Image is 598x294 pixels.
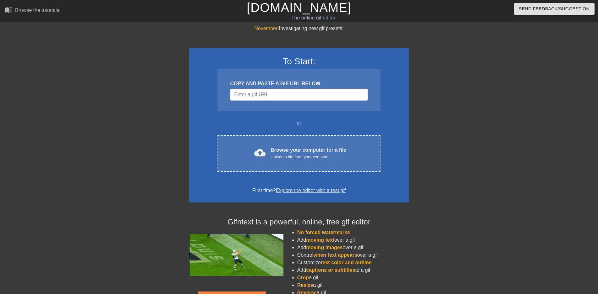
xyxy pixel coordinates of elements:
[5,6,61,16] a: Browse the tutorials!
[254,26,279,31] span: November:
[271,146,346,160] div: Browse your computer for a file
[5,6,13,13] span: menu_book
[306,245,342,250] span: moving images
[297,281,409,289] li: a gif
[197,56,401,67] h3: To Start:
[230,89,368,101] input: Username
[276,188,346,193] a: Explore the editor with a test gif
[321,260,372,265] span: text color and outline
[519,5,590,13] span: Send Feedback/Suggestion
[297,259,409,266] li: Customize
[197,187,401,194] div: First time?
[254,147,266,158] span: cloud_upload
[189,234,283,276] img: football_small.gif
[297,282,313,288] span: Resize
[514,3,595,15] button: Send Feedback/Suggestion
[297,236,409,244] li: Add over a gif
[202,14,424,22] div: The online gif editor
[297,230,350,235] span: No forced watermarks
[247,1,351,14] a: [DOMAIN_NAME]
[306,267,355,273] span: captions or subtitles
[297,251,409,259] li: Control over a gif
[206,119,393,127] div: or
[271,154,346,160] div: Upload a file from your computer
[189,218,409,227] h4: Gifntext is a powerful, online, free gif editor
[230,80,368,87] div: COPY AND PASTE A GIF URL BELOW
[297,266,409,274] li: Add to a gif
[313,252,357,258] span: when text appears
[297,275,309,280] span: Crop
[297,274,409,281] li: a gif
[15,8,61,13] div: Browse the tutorials!
[189,25,409,32] div: Investigating new gif presets!
[297,244,409,251] li: Add over a gif
[306,237,334,243] span: moving text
